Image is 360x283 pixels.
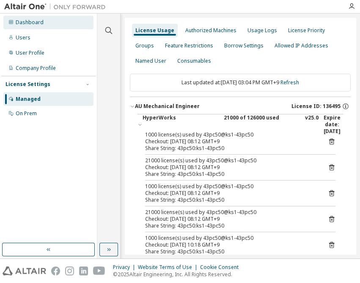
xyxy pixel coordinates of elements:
div: Share String: 43pc50:ks1-43pc50 [145,145,315,152]
div: 21000 license(s) used by 43pc50@ks1-43pc50 [145,209,315,216]
div: HyperWorks [143,114,219,135]
div: Managed [16,96,41,103]
div: Share String: 43pc50:ks1-43pc50 [145,248,315,255]
div: Groups [135,42,154,49]
img: instagram.svg [65,266,74,275]
p: © 2025 Altair Engineering, Inc. All Rights Reserved. [113,271,244,278]
div: Company Profile [16,65,56,72]
div: Checkout: [DATE] 08:12 GMT+9 [145,164,315,171]
div: License Usage [135,27,174,34]
img: Altair One [4,3,110,11]
div: Usage Logs [247,27,277,34]
img: facebook.svg [51,266,60,275]
div: Borrow Settings [224,42,264,49]
div: Consumables [177,58,211,64]
div: Cookie Consent [200,264,244,271]
div: On Prem [16,110,37,117]
div: Privacy [113,264,138,271]
div: User Profile [16,50,44,56]
div: Feature Restrictions [165,42,213,49]
div: Users [16,34,30,41]
button: HyperWorks21000 of 126000 usedv25.0Expire date:[DATE] [137,114,343,135]
div: AU Mechanical Engineer [135,103,200,110]
div: 21000 of 126000 used [224,114,300,135]
div: Named User [135,58,166,64]
div: Share String: 43pc50:ks1-43pc50 [145,222,315,229]
div: Share String: 43pc50:ks1-43pc50 [145,197,315,203]
div: License Priority [288,27,325,34]
div: 1000 license(s) used by 43pc50@ks1-43pc50 [145,131,315,138]
a: Refresh [280,79,299,86]
img: altair_logo.svg [3,266,46,275]
div: 1000 license(s) used by 43pc50@ks1-43pc50 [145,183,315,190]
div: Website Terms of Use [138,264,200,271]
div: Checkout: [DATE] 10:18 GMT+9 [145,241,315,248]
div: v25.0 [305,114,319,135]
div: Checkout: [DATE] 08:12 GMT+9 [145,138,315,145]
div: License Settings [5,81,50,88]
div: 21000 license(s) used by 43pc50@ks1-43pc50 [145,157,315,164]
div: 1000 license(s) used by 43pc50@ks1-43pc50 [145,235,315,241]
img: linkedin.svg [79,266,88,275]
div: Expire date: [DATE] [324,114,343,135]
div: Last updated at: [DATE] 03:04 PM GMT+9 [130,74,351,92]
div: Dashboard [16,19,44,26]
div: Checkout: [DATE] 08:12 GMT+9 [145,216,315,222]
button: AU Mechanical EngineerLicense ID: 136495 [130,97,351,116]
div: Share String: 43pc50:ks1-43pc50 [145,171,315,178]
img: youtube.svg [93,266,105,275]
div: Checkout: [DATE] 08:12 GMT+9 [145,190,315,197]
div: Allowed IP Addresses [275,42,328,49]
span: License ID: 136495 [291,103,341,110]
div: Authorized Machines [185,27,236,34]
